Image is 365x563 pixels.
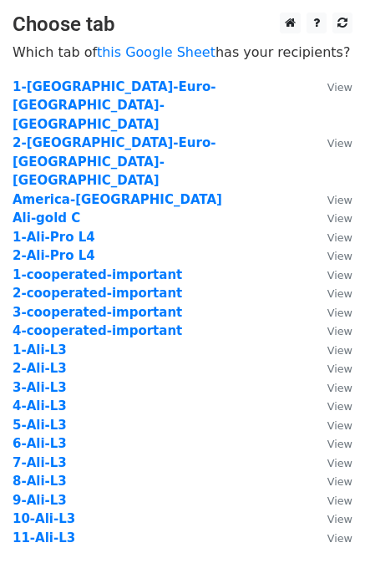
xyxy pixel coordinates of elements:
[327,344,352,357] small: View
[13,436,67,451] a: 6-Ali-L3
[13,361,67,376] a: 2-Ali-L3
[311,248,352,263] a: View
[327,475,352,488] small: View
[97,44,215,60] a: this Google Sheet
[327,250,352,262] small: View
[13,511,75,526] a: 10-Ali-L3
[311,230,352,245] a: View
[13,210,80,226] a: Ali-gold C
[13,79,215,132] a: 1-[GEOGRAPHIC_DATA]-Euro-[GEOGRAPHIC_DATA]-[GEOGRAPHIC_DATA]
[327,287,352,300] small: View
[327,363,352,375] small: View
[327,231,352,244] small: View
[13,418,67,433] a: 5-Ali-L3
[311,474,352,489] a: View
[13,493,67,508] a: 9-Ali-L3
[327,307,352,319] small: View
[327,194,352,206] small: View
[13,323,182,338] a: 4-cooperated-important
[327,269,352,281] small: View
[13,286,182,301] a: 2-cooperated-important
[13,530,75,545] a: 11-Ali-L3
[311,511,352,526] a: View
[311,361,352,376] a: View
[311,493,352,508] a: View
[327,532,352,545] small: View
[311,418,352,433] a: View
[327,137,352,150] small: View
[13,248,95,263] a: 2-Ali-Pro L4
[311,342,352,358] a: View
[327,400,352,413] small: View
[13,267,182,282] a: 1-cooperated-important
[311,530,352,545] a: View
[311,79,352,94] a: View
[327,325,352,337] small: View
[311,286,352,301] a: View
[13,43,352,61] p: Which tab of has your recipients?
[13,305,182,320] a: 3-cooperated-important
[13,455,67,470] a: 7-Ali-L3
[311,135,352,150] a: View
[311,267,352,282] a: View
[327,81,352,94] small: View
[311,323,352,338] a: View
[311,305,352,320] a: View
[327,212,352,225] small: View
[327,438,352,450] small: View
[327,382,352,394] small: View
[13,398,67,413] a: 4-Ali-L3
[13,474,67,489] a: 8-Ali-L3
[327,495,352,507] small: View
[311,455,352,470] a: View
[311,436,352,451] a: View
[13,342,67,358] a: 1-Ali-L3
[327,513,352,525] small: View
[13,192,222,207] a: America-[GEOGRAPHIC_DATA]
[13,380,67,395] a: 3-Ali-L3
[311,380,352,395] a: View
[311,210,352,226] a: View
[13,13,352,37] h3: Choose tab
[311,192,352,207] a: View
[327,457,352,469] small: View
[13,135,215,188] a: 2-[GEOGRAPHIC_DATA]-Euro-[GEOGRAPHIC_DATA]-[GEOGRAPHIC_DATA]
[13,230,95,245] a: 1-Ali-Pro L4
[327,419,352,432] small: View
[311,398,352,413] a: View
